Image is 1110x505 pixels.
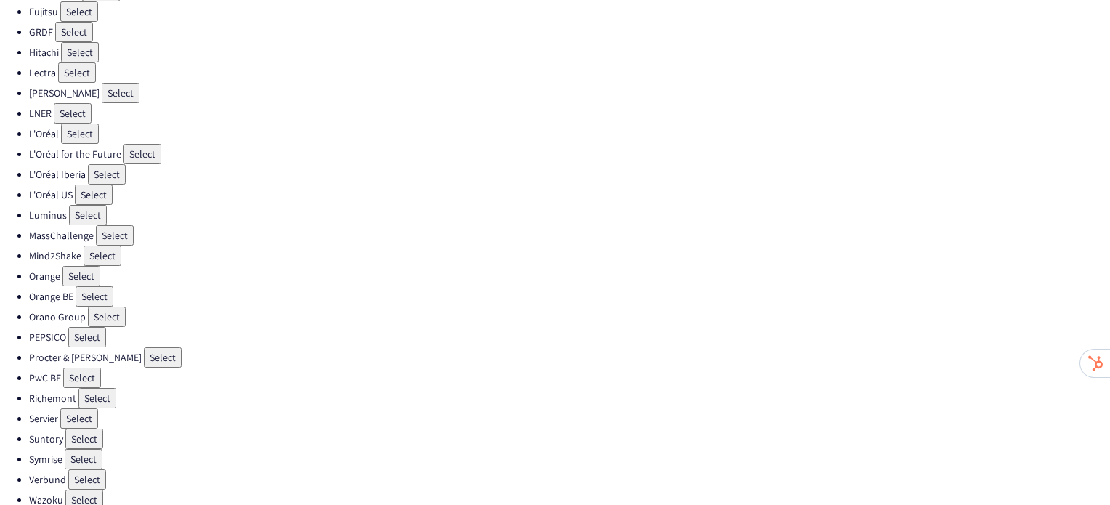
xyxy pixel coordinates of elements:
li: Servier [29,408,1110,429]
button: Select [78,388,116,408]
button: Select [84,246,121,266]
button: Select [60,1,98,22]
button: Select [65,449,102,469]
button: Select [76,286,113,307]
li: MassChallenge [29,225,1110,246]
button: Select [62,266,100,286]
button: Select [55,22,93,42]
li: Symrise [29,449,1110,469]
button: Select [123,144,161,164]
button: Select [58,62,96,83]
button: Select [88,164,126,185]
li: GRDF [29,22,1110,42]
li: L'Oréal for the Future [29,144,1110,164]
li: Hitachi [29,42,1110,62]
button: Select [75,185,113,205]
li: L'Oréal US [29,185,1110,205]
li: PwC BE [29,368,1110,388]
button: Select [60,408,98,429]
li: L'Oréal [29,124,1110,144]
li: L'Oréal Iberia [29,164,1110,185]
li: Fujitsu [29,1,1110,22]
li: Mind2Shake [29,246,1110,266]
button: Select [61,124,99,144]
li: Orange [29,266,1110,286]
button: Select [68,327,106,347]
button: Select [54,103,92,124]
li: PEPSICO [29,327,1110,347]
li: [PERSON_NAME] [29,83,1110,103]
li: Luminus [29,205,1110,225]
li: Orano Group [29,307,1110,327]
li: Lectra [29,62,1110,83]
button: Select [68,469,106,490]
button: Select [63,368,101,388]
li: LNER [29,103,1110,124]
button: Select [69,205,107,225]
li: Verbund [29,469,1110,490]
button: Select [88,307,126,327]
button: Select [96,225,134,246]
button: Select [61,42,99,62]
li: Procter & [PERSON_NAME] [29,347,1110,368]
button: Select [102,83,139,103]
li: Orange BE [29,286,1110,307]
li: Suntory [29,429,1110,449]
iframe: Chat Widget [1037,435,1110,505]
li: Richemont [29,388,1110,408]
button: Select [65,429,103,449]
button: Select [144,347,182,368]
